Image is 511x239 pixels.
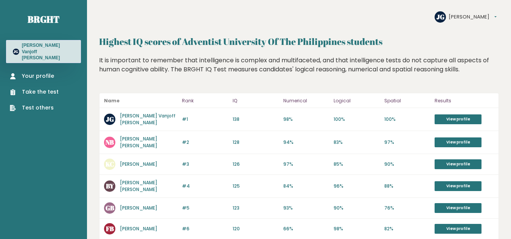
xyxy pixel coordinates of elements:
[182,205,228,211] p: #5
[334,225,380,232] p: 98%
[436,12,444,21] text: JG
[435,181,481,191] a: View profile
[233,139,279,146] p: 128
[106,182,114,190] text: BY
[449,13,497,21] button: [PERSON_NAME]
[283,96,329,105] p: Numerical
[334,161,380,168] p: 85%
[182,183,228,190] p: #4
[283,225,329,232] p: 66%
[28,13,59,25] a: Brght
[233,96,279,105] p: IQ
[22,42,74,61] h3: [PERSON_NAME] Vanjoff [PERSON_NAME]
[233,161,279,168] p: 126
[120,113,176,126] a: [PERSON_NAME] Vanjoff [PERSON_NAME]
[283,139,329,146] p: 94%
[120,225,157,232] a: [PERSON_NAME]
[99,35,499,48] h2: Highest IQ scores of Adventist University Of The Philippines students
[10,88,59,96] a: Take the test
[182,161,228,168] p: #3
[283,205,329,211] p: 93%
[384,96,430,105] p: Spatial
[384,116,430,123] p: 100%
[384,225,430,232] p: 82%
[106,204,114,212] text: GB
[334,116,380,123] p: 100%
[334,183,380,190] p: 96%
[435,224,481,234] a: View profile
[435,203,481,213] a: View profile
[233,183,279,190] p: 125
[283,161,329,168] p: 97%
[334,96,380,105] p: Logical
[106,160,114,168] text: KC
[233,225,279,232] p: 120
[233,205,279,211] p: 123
[384,205,430,211] p: 76%
[120,161,157,167] a: [PERSON_NAME]
[435,137,481,147] a: View profile
[120,136,157,149] a: [PERSON_NAME] [PERSON_NAME]
[334,139,380,146] p: 83%
[435,96,494,105] p: Results
[10,104,59,112] a: Test others
[182,96,228,105] p: Rank
[182,116,228,123] p: #1
[99,56,499,85] div: It is important to remember that intelligence is complex and multifaceted, and that intelligence ...
[120,179,157,193] a: [PERSON_NAME] [PERSON_NAME]
[384,183,430,190] p: 88%
[182,139,228,146] p: #2
[10,72,59,80] a: Your profile
[233,116,279,123] p: 138
[104,97,120,104] b: Name
[182,225,228,232] p: #6
[334,205,380,211] p: 90%
[384,139,430,146] p: 97%
[106,138,114,146] text: NB
[120,205,157,211] a: [PERSON_NAME]
[14,49,18,54] text: JG
[283,116,329,123] p: 98%
[106,224,114,233] text: FB
[384,161,430,168] p: 90%
[283,183,329,190] p: 84%
[435,159,481,169] a: View profile
[435,114,481,124] a: View profile
[106,115,114,123] text: JG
